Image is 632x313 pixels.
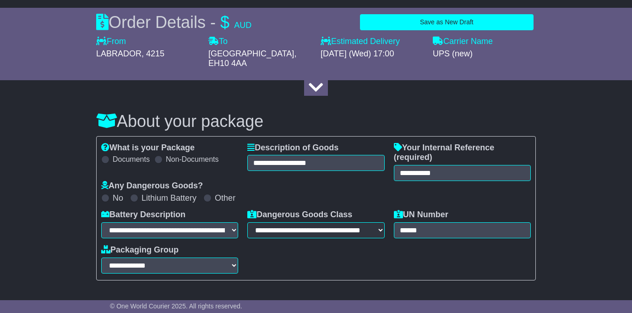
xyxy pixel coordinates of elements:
span: LABRADOR [96,49,142,58]
span: , EH10 4AA [208,49,296,68]
label: Dangerous Goods Class [247,210,352,220]
div: UPS (new) [433,49,536,59]
span: [GEOGRAPHIC_DATA] [208,49,294,58]
label: Your Internal Reference (required) [394,143,531,163]
span: AUD [234,21,251,30]
button: Save as New Draft [360,14,534,30]
label: Carrier Name [433,37,493,47]
label: Non-Documents [166,155,219,164]
label: Battery Description [101,210,185,220]
div: [DATE] (Wed) 17:00 [321,49,424,59]
label: Any Dangerous Goods? [101,181,203,191]
div: Order Details - [96,12,251,32]
span: $ [220,13,229,32]
label: To [208,37,228,47]
label: Estimated Delivery [321,37,424,47]
h3: About your package [96,112,536,131]
label: Other [215,193,235,203]
span: © One World Courier 2025. All rights reserved. [110,302,242,310]
label: UN Number [394,210,448,220]
label: No [113,193,123,203]
label: Description of Goods [247,143,338,153]
label: What is your Package [101,143,195,153]
label: Lithium Battery [142,193,196,203]
label: Packaging Group [101,245,179,255]
span: , 4215 [142,49,164,58]
label: Documents [113,155,150,164]
label: From [96,37,126,47]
